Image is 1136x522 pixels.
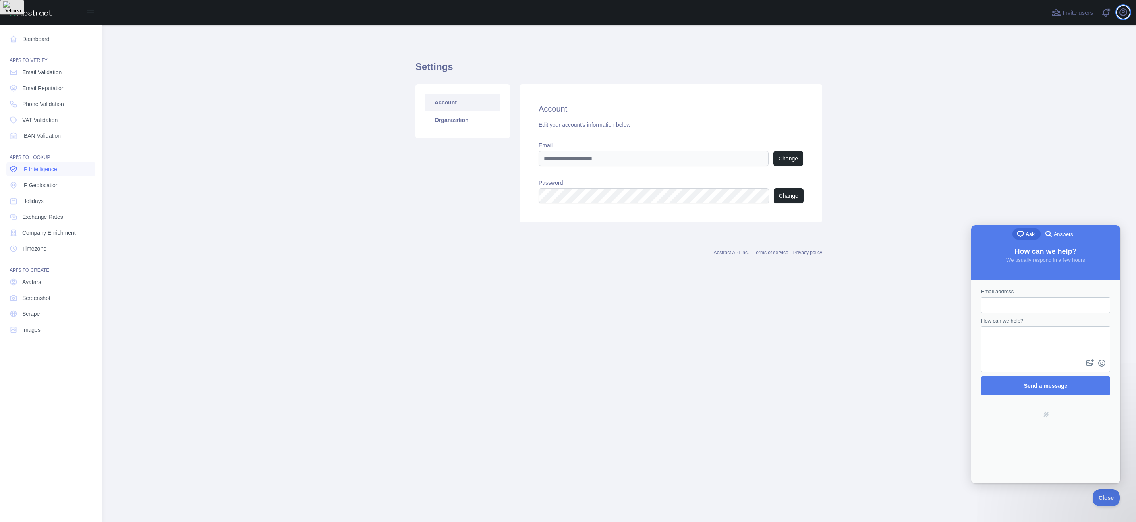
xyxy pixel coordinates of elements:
[22,326,41,334] span: Images
[539,141,803,149] label: Email
[6,210,95,224] a: Exchange Rates
[6,145,95,160] div: API'S TO LOOKUP
[6,129,95,143] a: IBAN Validation
[753,250,788,255] a: Terms of service
[6,81,95,95] a: Email Reputation
[22,84,65,92] span: Email Reputation
[539,179,803,187] label: Password
[773,151,803,166] button: Change
[22,132,61,140] span: IBAN Validation
[6,291,95,305] a: Screenshot
[22,213,63,221] span: Exchange Rates
[22,116,58,124] span: VAT Validation
[22,245,46,253] span: Timezone
[22,68,62,76] span: Email Validation
[22,229,76,237] span: Company Enrichment
[22,197,44,205] span: Holidays
[6,226,95,240] a: Company Enrichment
[22,165,57,173] span: IP Intelligence
[1063,8,1093,17] span: Invite users
[6,307,95,321] a: Scrape
[6,65,95,79] a: Email Validation
[539,103,803,114] h2: Account
[22,294,50,302] span: Screenshot
[6,162,95,176] a: IP Intelligence
[415,60,822,79] h1: Settings
[714,250,749,255] a: Abstract API Inc.
[1093,489,1120,506] iframe: Help Scout Beacon - Close
[22,181,59,189] span: IP Geolocation
[6,275,95,289] a: Avatars
[10,10,52,16] img: Abstract API
[22,100,64,108] span: Phone Validation
[1050,6,1095,19] button: Invite users
[6,323,95,337] a: Images
[793,250,822,255] a: Privacy policy
[22,310,40,318] span: Scrape
[6,97,95,111] a: Phone Validation
[6,48,95,64] div: API'S TO VERIFY
[6,32,95,46] a: Dashboard
[425,111,500,129] a: Organization
[539,121,803,129] div: Edit your account's information below
[6,257,95,273] div: API'S TO CREATE
[6,194,95,208] a: Holidays
[22,278,41,286] span: Avatars
[6,113,95,127] a: VAT Validation
[6,178,95,192] a: IP Geolocation
[774,188,804,203] button: Change
[425,94,500,111] a: Account
[971,225,1120,483] iframe: Help Scout Beacon - Live Chat, Contact Form, and Knowledge Base
[6,242,95,256] a: Timezone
